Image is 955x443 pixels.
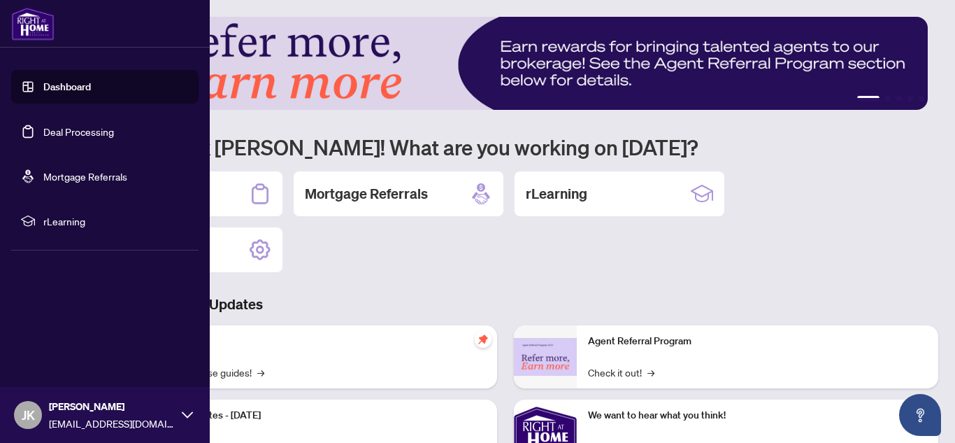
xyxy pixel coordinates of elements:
button: Open asap [899,394,941,436]
a: Mortgage Referrals [43,170,127,183]
a: Deal Processing [43,125,114,138]
p: We want to hear what you think! [588,408,927,423]
img: logo [11,7,55,41]
button: 2 [885,96,891,101]
p: Self-Help [147,334,486,349]
button: 5 [919,96,924,101]
span: → [257,365,264,380]
p: Agent Referral Program [588,334,927,349]
span: → [647,365,654,380]
h2: rLearning [526,184,587,204]
span: pushpin [475,331,491,348]
h1: Welcome back [PERSON_NAME]! What are you working on [DATE]? [73,134,938,160]
p: Platform Updates - [DATE] [147,408,486,423]
span: [EMAIL_ADDRESS][DOMAIN_NAME] [49,416,175,431]
img: Agent Referral Program [514,338,577,377]
span: JK [22,405,35,425]
span: [PERSON_NAME] [49,399,175,414]
img: Slide 0 [73,17,928,110]
button: 1 [857,96,879,101]
span: rLearning [43,213,189,229]
h3: Brokerage & Industry Updates [73,295,938,314]
a: Check it out!→ [588,365,654,380]
button: 3 [896,96,902,101]
h2: Mortgage Referrals [305,184,428,204]
button: 4 [907,96,913,101]
a: Dashboard [43,80,91,93]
